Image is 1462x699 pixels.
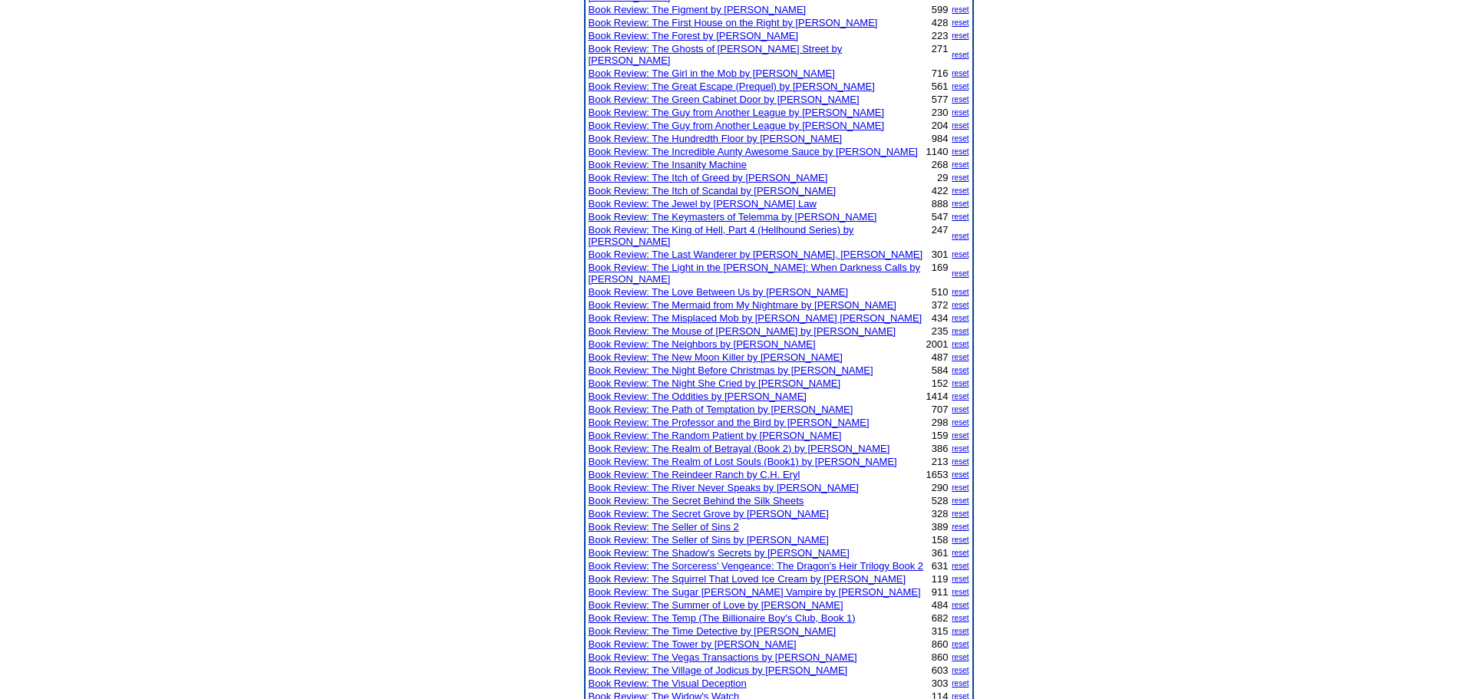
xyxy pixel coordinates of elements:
a: Book Review: The Green Cabinet Door by [PERSON_NAME] [589,94,860,105]
a: reset [952,288,969,296]
font: 328 [932,508,949,519]
font: 422 [932,185,949,196]
font: 204 [932,120,949,131]
font: 386 [932,443,949,454]
a: Book Review: The Secret Behind the Silk Sheets [589,495,804,506]
a: reset [952,405,969,414]
a: reset [952,627,969,635]
font: 119 [932,573,949,585]
font: 1653 [926,469,949,480]
a: reset [952,301,969,309]
a: reset [952,575,969,583]
a: reset [952,134,969,143]
a: Book Review: The Misplaced Mob by [PERSON_NAME] [PERSON_NAME] [589,312,922,324]
font: 434 [932,312,949,324]
a: reset [952,483,969,492]
a: Book Review: The Neighbors by [PERSON_NAME] [589,338,816,350]
a: Book Review: The Night She Cried by [PERSON_NAME] [589,378,841,389]
font: 911 [932,586,949,598]
a: reset [952,82,969,91]
a: Book Review: The Oddities by [PERSON_NAME] [589,391,807,402]
font: 268 [932,159,949,170]
font: 888 [932,198,949,209]
a: reset [952,562,969,570]
a: Book Review: The Sorceress' Vengeance: The Dragon's Heir Trilogy Book 2 [589,560,924,572]
a: Book Review: The Temp (The Billionaire Boy's Club, Book 1) [589,612,856,624]
font: 1140 [926,146,949,157]
font: 230 [932,107,949,118]
font: 235 [932,325,949,337]
font: 487 [932,351,949,363]
a: reset [952,366,969,374]
font: 158 [932,534,949,546]
a: reset [952,121,969,130]
a: Book Review: The Professor and the Bird by [PERSON_NAME] [589,417,870,428]
a: Book Review: The Itch of Greed by [PERSON_NAME] [589,172,828,183]
a: reset [952,95,969,104]
font: 599 [932,4,949,15]
a: Book Review: The Itch of Scandal by [PERSON_NAME] [589,185,837,196]
a: reset [952,186,969,195]
a: reset [952,353,969,361]
a: Book Review: The Jewel by [PERSON_NAME] Law [589,198,817,209]
a: reset [952,31,969,40]
a: reset [952,213,969,221]
a: reset [952,269,969,278]
a: reset [952,327,969,335]
a: Book Review: The Reindeer Ranch by C.H. Eryl [589,469,800,480]
font: 484 [932,599,949,611]
font: 860 [932,638,949,650]
font: 2001 [926,338,949,350]
a: Book Review: The Ghosts of [PERSON_NAME] Street by [PERSON_NAME] [589,43,843,66]
a: reset [952,653,969,661]
a: reset [952,340,969,348]
font: 860 [932,651,949,663]
font: 577 [932,94,949,105]
a: reset [952,314,969,322]
a: Book Review: The Summer of Love by [PERSON_NAME] [589,599,843,611]
font: 707 [932,404,949,415]
font: 603 [932,664,949,676]
a: Book Review: The Realm of Betrayal (Book 2) by [PERSON_NAME] [589,443,890,454]
a: Book Review: The Figment by [PERSON_NAME] [589,4,807,15]
a: Book Review: The Great Escape (Prequel) by [PERSON_NAME] [589,81,875,92]
font: 29 [937,172,948,183]
a: reset [952,51,969,59]
a: Book Review: The Time Detective by [PERSON_NAME] [589,625,837,637]
a: reset [952,536,969,544]
a: Book Review: The Girl in the Mob by [PERSON_NAME] [589,68,835,79]
font: 361 [932,547,949,559]
a: Book Review: The Realm of Lost Souls (Book1) by [PERSON_NAME] [589,456,897,467]
font: 159 [932,430,949,441]
a: reset [952,250,969,259]
a: Book Review: The Vegas Transactions by [PERSON_NAME] [589,651,857,663]
a: reset [952,470,969,479]
a: reset [952,232,969,240]
font: 682 [932,612,949,624]
a: reset [952,549,969,557]
a: Book Review: The Forest by [PERSON_NAME] [589,30,799,41]
a: Book Review: The Visual Deception [589,678,747,689]
a: Book Review: The First House on the Right by [PERSON_NAME] [589,17,878,28]
a: reset [952,418,969,427]
font: 271 [932,43,949,54]
a: reset [952,457,969,466]
a: reset [952,5,969,14]
a: Book Review: The Light in the [PERSON_NAME]: When Darkness Calls by [PERSON_NAME] [589,262,921,285]
a: reset [952,640,969,648]
font: 984 [932,133,949,144]
a: reset [952,666,969,674]
a: Book Review: The Random Patient by [PERSON_NAME] [589,430,842,441]
font: 528 [932,495,949,506]
a: reset [952,444,969,453]
a: Book Review: The Seller of Sins by [PERSON_NAME] [589,534,829,546]
font: 223 [932,30,949,41]
font: 1414 [926,391,949,402]
font: 301 [932,249,949,260]
font: 547 [932,211,949,223]
a: reset [952,523,969,531]
font: 716 [932,68,949,79]
a: Book Review: The Love Between Us by [PERSON_NAME] [589,286,849,298]
a: reset [952,18,969,27]
a: reset [952,379,969,387]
